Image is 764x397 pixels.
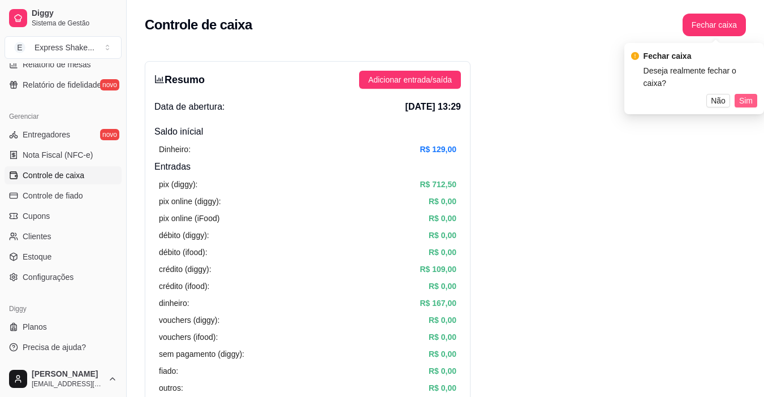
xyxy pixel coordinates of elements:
article: R$ 0,00 [429,382,456,394]
article: pix online (iFood) [159,212,219,225]
div: Deseja realmente fechar o caixa? [644,64,757,89]
article: R$ 0,00 [429,365,456,377]
article: R$ 109,00 [420,263,456,275]
span: [DATE] 13:29 [405,100,461,114]
article: pix online (diggy): [159,195,221,208]
article: R$ 0,00 [429,314,456,326]
article: R$ 0,00 [429,331,456,343]
article: R$ 0,00 [429,229,456,241]
article: vouchers (diggy): [159,314,219,326]
button: [PERSON_NAME][EMAIL_ADDRESS][DOMAIN_NAME] [5,365,122,392]
a: Controle de fiado [5,187,122,205]
button: Fechar caixa [683,14,746,36]
span: Nota Fiscal (NFC-e) [23,149,93,161]
span: E [14,42,25,53]
button: Select a team [5,36,122,59]
a: Relatório de fidelidadenovo [5,76,122,94]
button: Não [706,94,730,107]
span: bar-chart [154,74,165,84]
span: Data de abertura: [154,100,225,114]
article: crédito (diggy): [159,263,211,275]
a: Entregadoresnovo [5,126,122,144]
span: Controle de caixa [23,170,84,181]
h3: Resumo [154,72,205,88]
article: fiado: [159,365,178,377]
span: Planos [23,321,47,333]
a: Controle de caixa [5,166,122,184]
button: Sim [735,94,757,107]
article: dinheiro: [159,297,189,309]
span: Sistema de Gestão [32,19,117,28]
article: outros: [159,382,183,394]
a: Planos [5,318,122,336]
article: crédito (ifood): [159,280,209,292]
span: exclamation-circle [631,52,639,60]
a: Estoque [5,248,122,266]
span: Sim [739,94,753,107]
span: Clientes [23,231,51,242]
article: pix (diggy): [159,178,197,191]
article: débito (diggy): [159,229,209,241]
a: DiggySistema de Gestão [5,5,122,32]
div: Diggy [5,300,122,318]
a: Precisa de ajuda? [5,338,122,356]
div: Express Shake ... [34,42,94,53]
button: Adicionar entrada/saída [359,71,461,89]
span: [EMAIL_ADDRESS][DOMAIN_NAME] [32,379,103,389]
span: Cupons [23,210,50,222]
a: Cupons [5,207,122,225]
article: sem pagamento (diggy): [159,348,244,360]
h2: Controle de caixa [145,16,252,34]
a: Configurações [5,268,122,286]
article: R$ 0,00 [429,195,456,208]
div: Gerenciar [5,107,122,126]
span: [PERSON_NAME] [32,369,103,379]
h4: Saldo inícial [154,125,461,139]
span: Controle de fiado [23,190,83,201]
a: Relatório de mesas [5,55,122,74]
article: R$ 0,00 [429,348,456,360]
span: Precisa de ajuda? [23,342,86,353]
article: R$ 712,50 [420,178,456,191]
span: Adicionar entrada/saída [368,74,452,86]
article: R$ 129,00 [420,143,456,156]
a: Clientes [5,227,122,245]
article: R$ 167,00 [420,297,456,309]
span: Configurações [23,271,74,283]
span: Relatório de mesas [23,59,91,70]
span: Diggy [32,8,117,19]
span: Entregadores [23,129,70,140]
article: vouchers (ifood): [159,331,218,343]
div: Fechar caixa [644,50,757,62]
span: Estoque [23,251,51,262]
article: R$ 0,00 [429,280,456,292]
article: débito (ifood): [159,246,208,258]
h4: Entradas [154,160,461,174]
a: Nota Fiscal (NFC-e) [5,146,122,164]
article: Dinheiro: [159,143,191,156]
article: R$ 0,00 [429,212,456,225]
article: R$ 0,00 [429,246,456,258]
span: Relatório de fidelidade [23,79,101,90]
span: Não [711,94,726,107]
